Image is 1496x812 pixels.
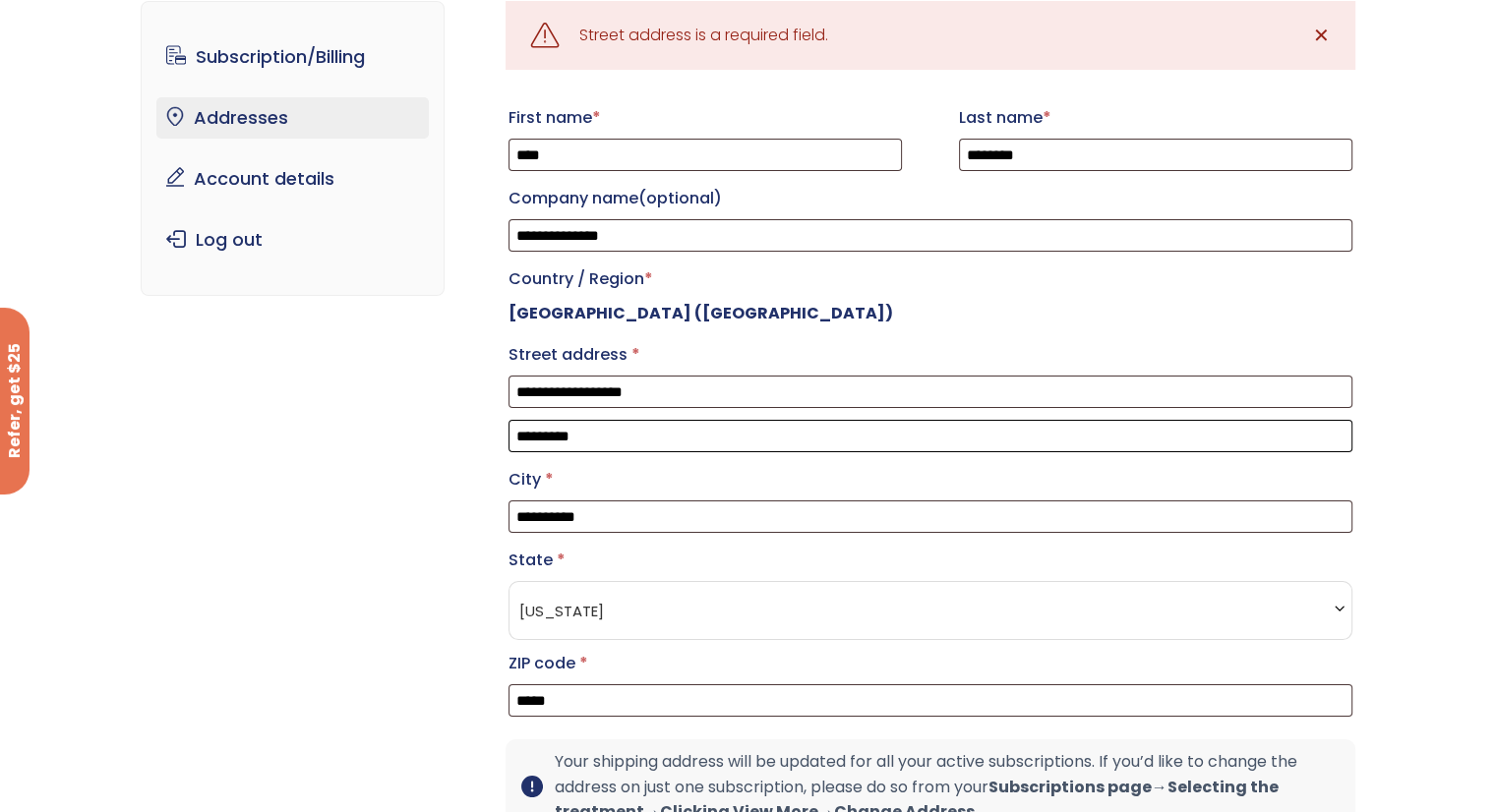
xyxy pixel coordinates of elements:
label: ZIP code [509,648,1352,679]
a: Subscription/Billing [156,36,429,78]
label: Country / Region [509,263,1352,295]
div: Street address is a required field. [579,22,828,49]
span: Arizona [519,592,1342,629]
label: First name [509,102,902,134]
label: Last name [959,102,1352,134]
label: State [509,545,1352,576]
strong: [GEOGRAPHIC_DATA] ([GEOGRAPHIC_DATA]) [509,302,893,324]
span: ✕ [1312,22,1329,49]
label: Company name [509,183,1352,214]
a: ✕ [1301,16,1341,55]
a: Log out [156,219,429,261]
a: Account details [156,158,429,200]
b: Subscriptions page [988,776,1152,798]
span: State [509,581,1352,640]
a: Addresses [156,97,429,139]
span: (optional) [638,187,722,209]
nav: Account pages [141,1,445,296]
label: City [509,464,1352,495]
label: Street address [509,339,1352,371]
